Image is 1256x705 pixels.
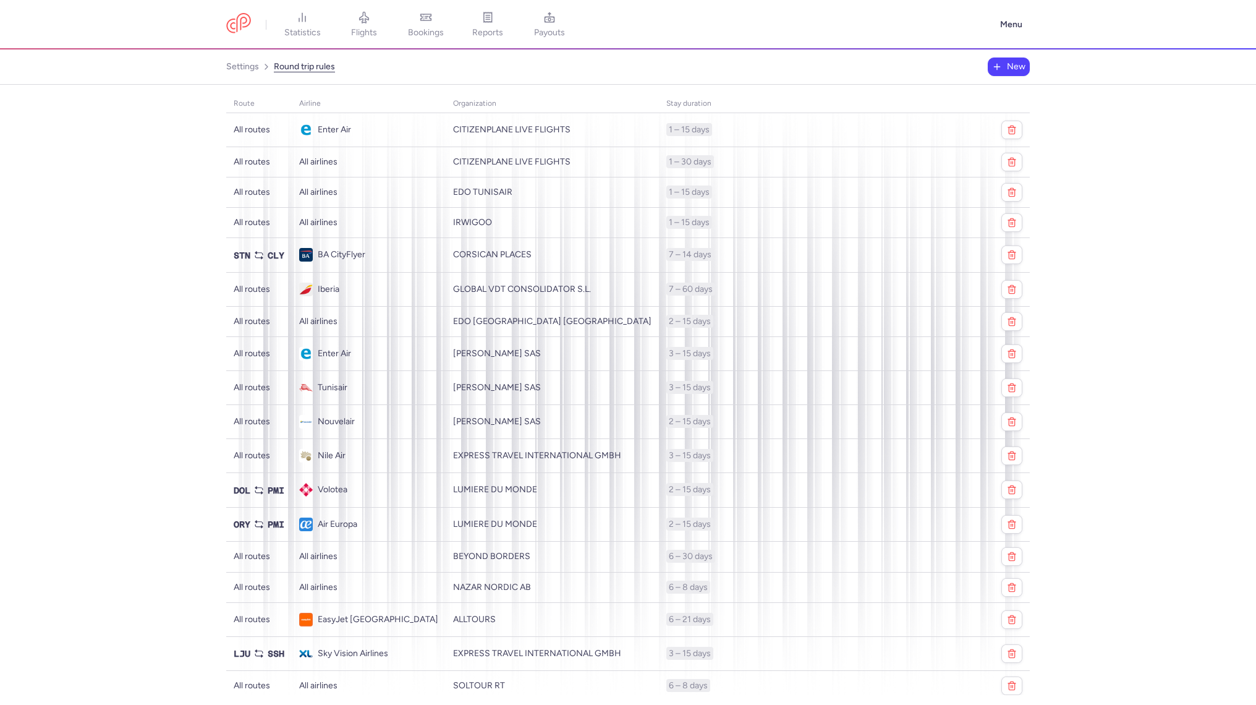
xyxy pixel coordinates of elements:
[226,404,292,438] td: All routes
[666,248,714,261] span: 7 – 14 days
[666,155,714,168] span: 1 – 30 days
[268,484,284,497] span: PMI
[299,123,313,137] figure: E4 airline logo
[226,95,292,113] th: Route
[226,671,292,701] td: All routes
[446,370,659,404] td: [PERSON_NAME] SAS
[284,27,321,38] span: statistics
[318,451,346,461] span: Nile Air
[299,613,313,626] figure: EC airline logo
[299,283,313,296] figure: IB airline logo
[333,11,395,38] a: flights
[534,27,565,38] span: payouts
[226,572,292,602] td: All routes
[226,438,292,472] td: All routes
[351,27,377,38] span: flights
[519,11,580,38] a: payouts
[472,27,503,38] span: reports
[318,417,355,427] span: Nouvelair
[408,27,444,38] span: bookings
[988,58,1030,76] button: New
[457,11,519,38] a: reports
[446,238,659,273] td: CORSICAN PLACES
[318,125,351,135] span: Enter Air
[226,336,292,370] td: All routes
[299,449,313,463] figure: NP airline logo
[446,636,659,671] td: EXPRESS TRAVEL INTERNATIONAL GMBH
[318,519,357,529] span: Air Europa
[666,123,712,136] span: 1 – 15 days
[234,518,250,531] span: ORY
[226,370,292,404] td: All routes
[292,542,446,572] td: All airlines
[659,95,994,113] th: Stay duration
[234,484,250,497] span: DOL
[226,306,292,336] td: All routes
[446,113,659,147] td: CITIZENPLANE LIVE FLIGHTS
[446,95,659,113] th: Organization
[446,472,659,507] td: LUMIERE DU MONDE
[226,207,292,237] td: All routes
[226,147,292,177] td: All routes
[666,283,715,296] span: 7 – 60 days
[299,381,313,395] figure: TU airline logo
[446,336,659,370] td: [PERSON_NAME] SAS
[666,679,710,692] span: 6 – 8 days
[318,649,388,659] span: Sky Vision Airlines
[666,315,713,328] span: 2 – 15 days
[666,216,712,229] span: 1 – 15 days
[292,177,446,207] td: All airlines
[395,11,457,38] a: bookings
[446,207,659,237] td: IRWIGOO
[993,13,1030,36] button: Menu
[299,518,313,531] figure: UX airline logo
[666,518,713,531] span: 2 – 15 days
[446,177,659,207] td: EDO TUNISAIR
[446,147,659,177] td: CITIZENPLANE LIVE FLIGHTS
[446,602,659,636] td: ALLTOURS
[226,177,292,207] td: All routes
[666,581,710,594] span: 6 – 8 days
[234,647,250,660] span: LJU
[226,57,259,77] a: settings
[318,383,347,393] span: Tunisair
[292,306,446,336] td: All airlines
[234,249,250,262] span: STN
[292,671,446,701] td: All airlines
[299,248,313,262] figure: CJ airline logo
[446,272,659,306] td: GLOBAL VDT CONSOLIDATOR S.L.
[226,272,292,306] td: All routes
[666,415,713,428] span: 2 – 15 days
[268,518,284,531] span: PMI
[1007,62,1025,72] span: New
[446,404,659,438] td: [PERSON_NAME] SAS
[318,349,351,359] span: Enter Air
[666,647,713,660] span: 3 – 15 days
[292,95,446,113] th: Airline
[268,249,284,262] span: CLY
[226,542,292,572] td: All routes
[271,11,333,38] a: statistics
[268,647,284,660] span: SSH
[446,507,659,542] td: LUMIERE DU MONDE
[446,671,659,701] td: SOLTOUR RT
[666,483,713,496] span: 2 – 15 days
[666,613,713,626] span: 6 – 21 days
[446,306,659,336] td: EDO [GEOGRAPHIC_DATA] [GEOGRAPHIC_DATA]
[446,438,659,472] td: EXPRESS TRAVEL INTERNATIONAL GMBH
[666,186,712,199] span: 1 – 15 days
[299,483,313,497] figure: V7 airline logo
[292,207,446,237] td: All airlines
[226,602,292,636] td: All routes
[318,250,365,260] span: BA CityFlyer
[299,415,313,429] figure: BJ airline logo
[666,550,715,563] span: 6 – 30 days
[318,615,438,625] span: EasyJet [GEOGRAPHIC_DATA]
[318,485,347,495] span: Volotea
[318,284,339,294] span: Iberia
[446,572,659,602] td: NAZAR NORDIC AB
[226,13,251,36] a: CitizenPlane red outlined logo
[299,347,313,361] figure: E4 airline logo
[446,542,659,572] td: BEYOND BORDERS
[666,449,713,462] span: 3 – 15 days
